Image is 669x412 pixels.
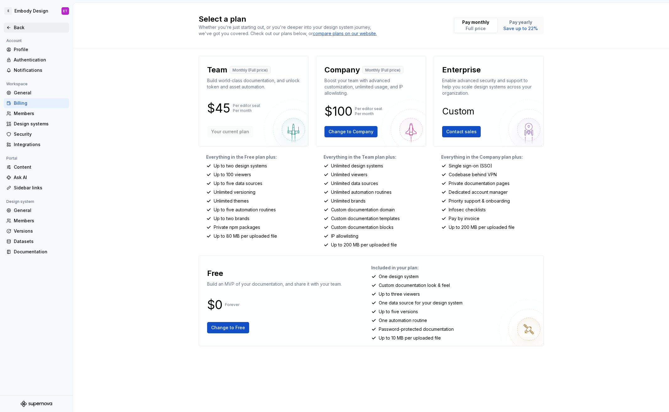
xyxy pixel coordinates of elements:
p: Custom documentation blocks [331,224,393,230]
p: Private documentation pages [449,180,510,187]
p: Build an MVP of your documentation, and share it with your team. [207,281,342,287]
p: Unlimited automation routines [331,189,392,195]
p: Up to five data sources [214,180,262,187]
p: IP allowlisting [331,233,358,239]
p: Full price [462,25,489,32]
p: Included in your plan: [371,265,538,271]
p: Unlimited versioning [214,189,255,195]
div: Design system [4,198,37,205]
p: Single sign-on (SSO) [449,163,492,169]
p: Password-protected documentation [379,326,454,332]
a: Profile [4,45,69,55]
div: Workspace [4,80,30,88]
p: Per editor seat Per month [233,103,260,113]
p: Pay by invoice [449,215,479,222]
div: Security [14,131,67,137]
div: Ask AI [14,174,67,181]
div: General [14,90,67,96]
div: ET [63,8,67,13]
div: Back [14,24,67,31]
div: E [4,7,12,15]
a: Ask AI [4,172,69,182]
div: Design systems [14,121,67,127]
div: Documentation [14,249,67,255]
p: Up to three viewers [379,291,420,297]
a: Design systems [4,119,69,129]
p: Unlimited data sources [331,180,378,187]
div: Content [14,164,67,170]
svg: Supernova Logo [21,401,52,407]
a: General [4,88,69,98]
a: Notifications [4,65,69,75]
div: Notifications [14,67,67,73]
div: Sidebar links [14,185,67,191]
p: Everything in the Team plan plus: [324,154,426,160]
p: Custom documentation templates [331,215,400,222]
div: Members [14,110,67,117]
p: Per editor seat Per month [355,106,382,116]
p: Private npm packages [214,224,260,230]
div: General [14,207,67,214]
p: Enterprise [442,65,481,75]
p: Monthly (Full price) [365,68,400,73]
p: Boost your team with advanced customization, unlimited usage, and IP allowlisting. [324,77,418,96]
p: Custom [442,108,474,115]
p: Codebase behind VPN [449,172,497,178]
div: Members [14,218,67,224]
div: Billing [14,100,67,106]
a: Content [4,162,69,172]
p: Build world-class documentation, and unlock token and asset automation. [207,77,300,90]
p: Everything in the Free plan plus: [206,154,309,160]
a: Datasets [4,236,69,246]
p: Dedicated account manager [449,189,508,195]
div: Portal [4,155,20,162]
p: Up to 10 MB per uploaded file [379,335,441,341]
p: Up to 200 MB per uploaded file [331,242,397,248]
p: Unlimited viewers [331,172,367,178]
span: Contact sales [446,129,477,135]
p: $100 [324,108,352,115]
button: Change to Free [207,322,249,333]
p: Everything in the Company plan plus: [441,154,544,160]
p: Priority support & onboarding [449,198,510,204]
button: Change to Company [324,126,377,137]
p: Infosec checklists [449,207,486,213]
a: Members [4,108,69,119]
p: Up to 80 MB per uploaded file [214,233,277,239]
a: Documentation [4,247,69,257]
span: Change to Company [329,129,373,135]
p: Up to 100 viewers [214,172,251,178]
p: Custom documentation look & feel [379,282,450,288]
p: Free [207,268,223,278]
button: EEmbody DesignET [1,4,72,18]
a: Integrations [4,140,69,150]
p: One design system [379,273,419,280]
button: Contact sales [442,126,481,137]
div: Datasets [14,238,67,245]
p: Pay yearly [503,19,538,25]
p: Unlimited design systems [331,163,383,169]
a: Members [4,216,69,226]
p: Company [324,65,360,75]
p: Pay monthly [462,19,489,25]
p: One automation routine [379,317,427,324]
p: Unlimited themes [214,198,249,204]
p: Up to 200 MB per uploaded file [449,224,515,230]
div: Account [4,37,24,45]
div: Integrations [14,141,67,148]
p: Up to two brands [214,215,249,222]
button: Pay monthlyFull price [454,18,498,33]
p: Up to five automation routines [214,207,276,213]
p: Unlimited brands [331,198,366,204]
h2: Select a plan [199,14,445,24]
div: Authentication [14,57,67,63]
a: Security [4,129,69,139]
a: Authentication [4,55,69,65]
p: $45 [207,104,230,112]
p: Enable advanced security and support to help you scale design systems across your organization. [442,77,535,96]
p: Monthly (Full price) [233,68,268,73]
a: Billing [4,98,69,108]
div: Whether you're just starting out, or you're deeper into your design system journey, we've got you... [199,24,381,37]
p: Up to two design systems [214,163,267,169]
